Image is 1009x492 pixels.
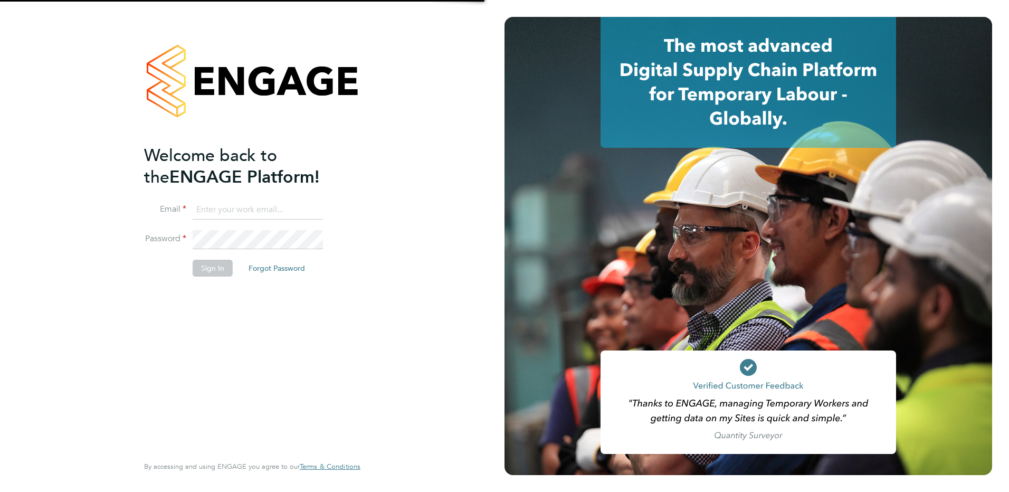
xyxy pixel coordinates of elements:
input: Enter your work email... [193,201,323,220]
label: Password [144,233,186,244]
label: Email [144,204,186,215]
a: Terms & Conditions [300,462,360,471]
span: By accessing and using ENGAGE you agree to our [144,462,360,471]
button: Sign In [193,260,233,277]
button: Forgot Password [240,260,313,277]
h2: ENGAGE Platform! [144,145,350,188]
span: Welcome back to the [144,145,277,187]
